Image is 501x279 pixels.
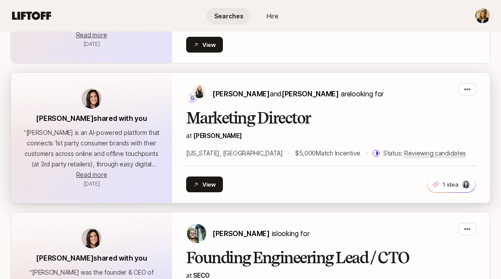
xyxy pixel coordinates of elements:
p: “ [PERSON_NAME] is an AI-powered platform that connects 1st party consumer brands with their cust... [21,127,162,170]
span: Searches [214,11,243,21]
img: Carter Cleveland [187,224,206,243]
button: View [186,177,223,192]
a: [PERSON_NAME] [193,132,241,139]
span: [PERSON_NAME] [212,89,270,98]
button: Lauren Michaels [475,8,490,24]
span: [PERSON_NAME] shared with you [36,254,147,262]
span: [PERSON_NAME] [282,89,339,98]
p: at [186,131,476,141]
span: Hire [267,11,279,21]
span: [PERSON_NAME] [212,229,270,238]
span: Read more [76,171,107,178]
a: Hire [250,8,294,24]
p: are looking for [212,88,384,99]
img: Lauren Michaels [475,8,490,23]
img: avatar-url [81,88,102,109]
a: Searches [207,8,250,24]
span: [PERSON_NAME] shared with you [36,114,147,123]
button: View [186,37,223,53]
p: is looking for [212,228,309,239]
span: Read more [76,31,107,39]
p: $5,000 Match Incentive [295,148,360,159]
p: G [191,93,194,103]
button: Read more [76,170,107,180]
img: 720ebf19_4e4e_489b_ae2b_c84c1a303664.jpg [462,180,470,188]
span: Reviewing candidates [404,149,466,157]
img: Kait Stephens [192,84,206,98]
button: Read more [76,30,107,40]
p: Status: [383,148,466,159]
p: 1 idea [443,180,458,189]
h2: Marketing Director [186,109,476,127]
h2: Founding Engineering Lead / CTO [186,249,476,267]
span: SECO [193,272,210,279]
span: and [270,89,339,98]
span: August 21, 2025 7:03am [84,180,100,187]
span: August 21, 2025 7:03am [84,41,100,47]
button: 1 idea [427,176,476,193]
img: avatar-url [81,228,102,248]
p: [US_STATE], [GEOGRAPHIC_DATA] [186,148,283,159]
